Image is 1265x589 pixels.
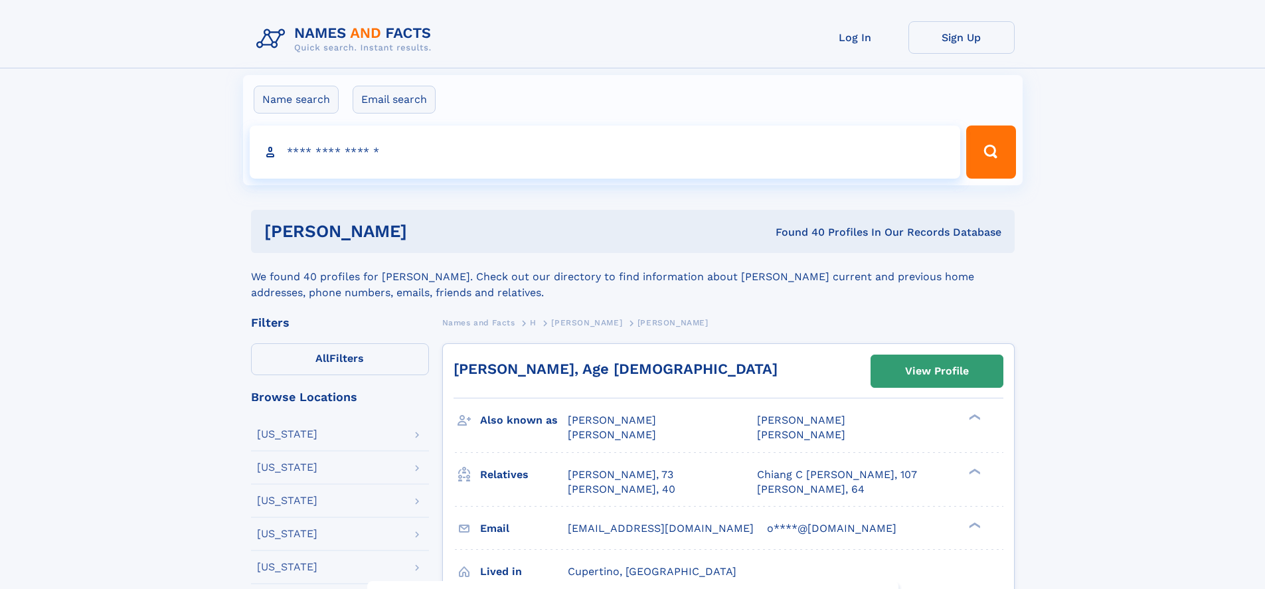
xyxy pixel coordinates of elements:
[251,343,429,375] label: Filters
[251,317,429,329] div: Filters
[257,495,317,506] div: [US_STATE]
[757,428,845,441] span: [PERSON_NAME]
[757,467,917,482] a: Chiang C [PERSON_NAME], 107
[530,314,537,331] a: H
[315,352,329,365] span: All
[480,463,568,486] h3: Relatives
[353,86,436,114] label: Email search
[757,482,865,497] a: [PERSON_NAME], 64
[251,391,429,403] div: Browse Locations
[551,314,622,331] a: [PERSON_NAME]
[871,355,1003,387] a: View Profile
[480,560,568,583] h3: Lived in
[257,562,317,572] div: [US_STATE]
[251,21,442,57] img: Logo Names and Facts
[568,565,736,578] span: Cupertino, [GEOGRAPHIC_DATA]
[257,529,317,539] div: [US_STATE]
[802,21,908,54] a: Log In
[251,253,1015,301] div: We found 40 profiles for [PERSON_NAME]. Check out our directory to find information about [PERSON...
[480,409,568,432] h3: Also known as
[591,225,1001,240] div: Found 40 Profiles In Our Records Database
[442,314,515,331] a: Names and Facts
[250,126,961,179] input: search input
[966,467,981,475] div: ❯
[966,126,1015,179] button: Search Button
[908,21,1015,54] a: Sign Up
[757,414,845,426] span: [PERSON_NAME]
[254,86,339,114] label: Name search
[966,521,981,529] div: ❯
[480,517,568,540] h3: Email
[568,414,656,426] span: [PERSON_NAME]
[966,413,981,422] div: ❯
[454,361,778,377] a: [PERSON_NAME], Age [DEMOGRAPHIC_DATA]
[551,318,622,327] span: [PERSON_NAME]
[264,223,592,240] h1: [PERSON_NAME]
[637,318,709,327] span: [PERSON_NAME]
[568,522,754,535] span: [EMAIL_ADDRESS][DOMAIN_NAME]
[257,429,317,440] div: [US_STATE]
[568,467,673,482] a: [PERSON_NAME], 73
[530,318,537,327] span: H
[568,428,656,441] span: [PERSON_NAME]
[905,356,969,386] div: View Profile
[257,462,317,473] div: [US_STATE]
[568,482,675,497] a: [PERSON_NAME], 40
